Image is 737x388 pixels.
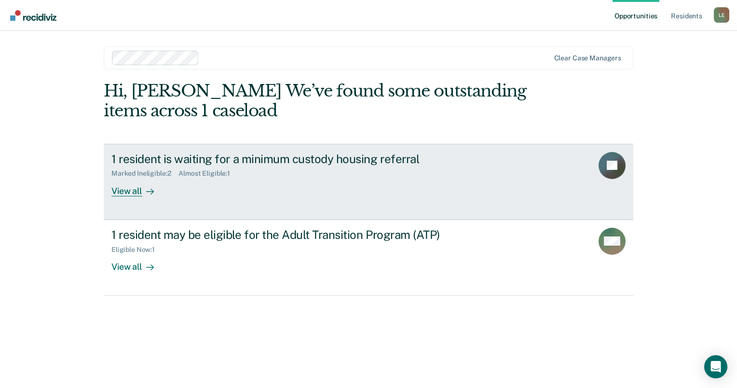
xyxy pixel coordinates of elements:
a: 1 resident may be eligible for the Adult Transition Program (ATP)Eligible Now:1View all [104,220,633,296]
div: 1 resident may be eligible for the Adult Transition Program (ATP) [111,228,450,242]
div: Open Intercom Messenger [704,355,727,378]
div: Hi, [PERSON_NAME] We’ve found some outstanding items across 1 caseload [104,81,527,121]
img: Recidiviz [10,10,56,21]
button: Profile dropdown button [714,7,729,23]
div: Clear case managers [554,54,621,62]
div: Marked Ineligible : 2 [111,169,178,178]
div: View all [111,253,165,272]
div: Almost Eligible : 1 [178,169,238,178]
div: 1 resident is waiting for a minimum custody housing referral [111,152,450,166]
div: L E [714,7,729,23]
div: View all [111,178,165,196]
a: 1 resident is waiting for a minimum custody housing referralMarked Ineligible:2Almost Eligible:1V... [104,144,633,220]
div: Eligible Now : 1 [111,246,163,254]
